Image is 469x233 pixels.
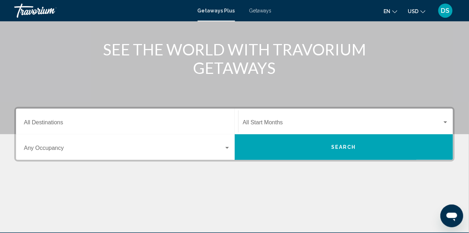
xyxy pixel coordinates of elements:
[436,3,455,18] button: User Menu
[384,6,397,16] button: Change language
[441,205,463,227] iframe: Кнопка для запуску вікна повідомлень
[441,7,450,14] span: DS
[331,145,356,150] span: Search
[249,8,272,13] a: Getaways
[408,9,419,14] span: USD
[101,40,368,77] h1: SEE THE WORLD WITH TRAVORIUM GETAWAYS
[235,134,453,160] button: Search
[408,6,426,16] button: Change currency
[14,4,191,18] a: Travorium
[198,8,235,13] a: Getaways Plus
[384,9,391,14] span: en
[16,109,453,160] div: Search widget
